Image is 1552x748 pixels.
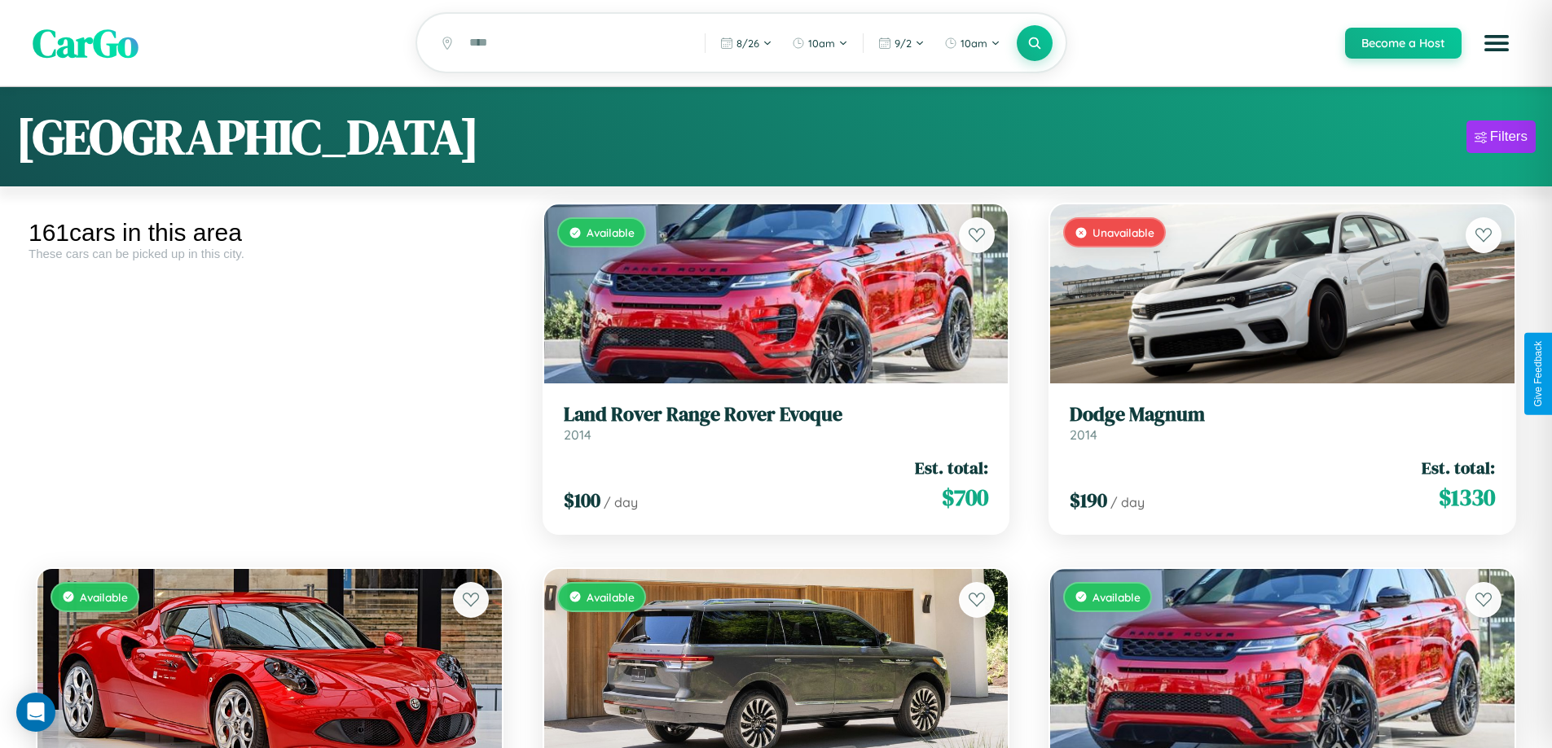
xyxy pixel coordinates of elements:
[1345,28,1462,59] button: Become a Host
[604,494,638,510] span: / day
[784,30,856,56] button: 10am
[1093,590,1141,604] span: Available
[564,403,989,443] a: Land Rover Range Rover Evoque2014
[564,487,600,514] span: $ 100
[808,37,835,50] span: 10am
[16,103,479,170] h1: [GEOGRAPHIC_DATA]
[29,219,511,247] div: 161 cars in this area
[942,481,988,514] span: $ 700
[1070,426,1097,443] span: 2014
[1070,403,1495,443] a: Dodge Magnum2014
[870,30,933,56] button: 9/2
[1110,494,1145,510] span: / day
[1474,20,1519,66] button: Open menu
[587,225,635,239] span: Available
[1093,225,1154,239] span: Unavailable
[33,16,138,70] span: CarGo
[712,30,780,56] button: 8/26
[1422,456,1495,479] span: Est. total:
[895,37,912,50] span: 9 / 2
[1532,341,1544,407] div: Give Feedback
[587,590,635,604] span: Available
[29,247,511,260] div: These cars can be picked up in this city.
[1439,481,1495,514] span: $ 1330
[80,590,128,604] span: Available
[564,426,591,443] span: 2014
[915,456,988,479] span: Est. total:
[936,30,1009,56] button: 10am
[1070,487,1107,514] span: $ 190
[564,403,989,426] h3: Land Rover Range Rover Evoque
[1070,403,1495,426] h3: Dodge Magnum
[1490,129,1528,145] div: Filters
[736,37,759,50] span: 8 / 26
[961,37,987,50] span: 10am
[16,693,55,732] div: Open Intercom Messenger
[1466,120,1536,153] button: Filters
